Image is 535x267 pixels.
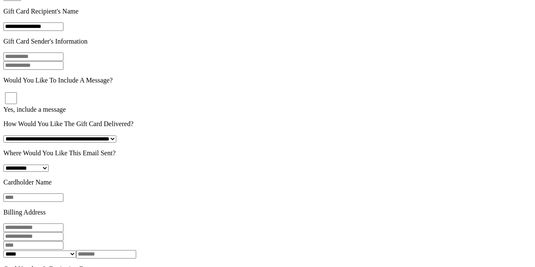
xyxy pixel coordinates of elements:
[3,149,532,157] p: Where Would You Like This Email Sent?
[3,106,66,113] label: Yes, include a message
[3,120,532,128] p: How Would You Like The Gift Card Delivered?
[3,179,532,186] p: Cardholder Name
[3,209,532,216] p: Billing Address
[3,77,532,84] p: Would You Like To Include A Message?
[3,38,532,45] p: Gift Card Sender's Information
[3,8,532,15] p: Gift Card Recipient's Name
